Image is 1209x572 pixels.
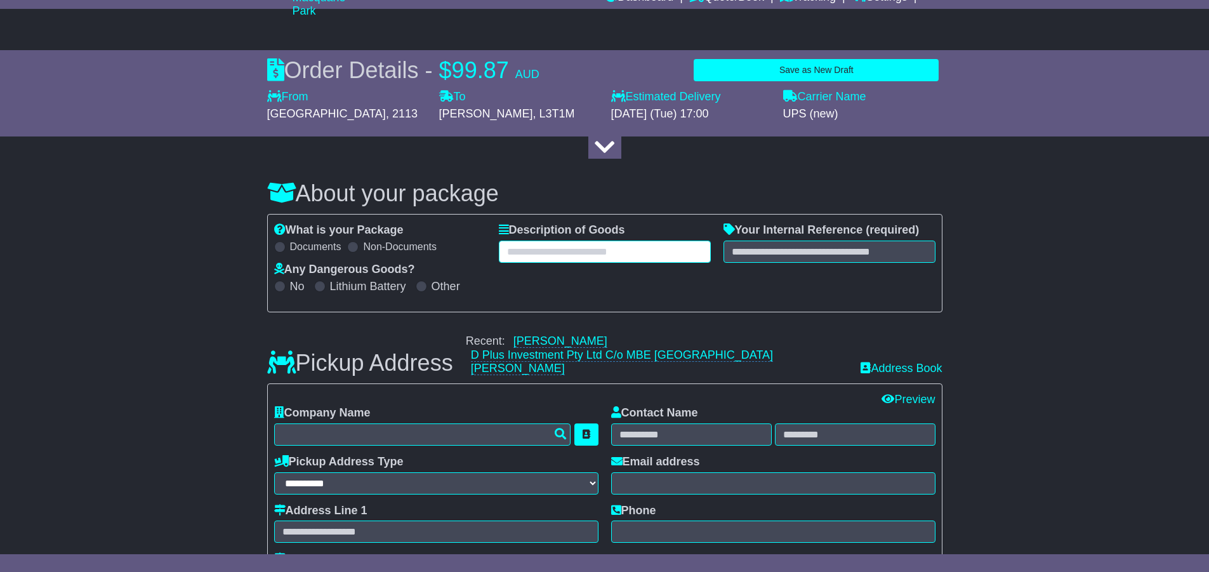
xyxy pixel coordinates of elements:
[515,68,539,81] span: AUD
[386,107,418,120] span: , 2113
[267,57,539,84] div: Order Details -
[267,181,942,206] h3: About your package
[611,455,700,469] label: Email address
[274,223,404,237] label: What is your Package
[783,90,866,104] label: Carrier Name
[274,406,371,420] label: Company Name
[882,393,935,406] a: Preview
[274,504,367,518] label: Address Line 1
[513,335,607,348] a: [PERSON_NAME]
[290,241,341,253] label: Documents
[439,57,452,83] span: $
[533,107,575,120] span: , L3T1M
[363,241,437,253] label: Non-Documents
[466,335,849,376] div: Recent:
[611,504,656,518] label: Phone
[439,90,466,104] label: To
[611,90,770,104] label: Estimated Delivery
[267,350,453,376] h3: Pickup Address
[861,362,942,376] a: Address Book
[471,362,565,375] a: [PERSON_NAME]
[611,107,770,121] div: [DATE] (Tue) 17:00
[611,406,698,420] label: Contact Name
[439,107,533,120] span: [PERSON_NAME]
[432,280,460,294] label: Other
[452,57,509,83] span: 99.87
[723,223,920,237] label: Your Internal Reference (required)
[274,455,404,469] label: Pickup Address Type
[694,59,939,81] button: Save as New Draft
[274,263,415,277] label: Any Dangerous Goods?
[267,107,386,120] span: [GEOGRAPHIC_DATA]
[274,552,367,566] label: Address Line 2
[471,349,773,362] a: D Plus Investment Pty Ltd C/o MBE [GEOGRAPHIC_DATA]
[330,280,406,294] label: Lithium Battery
[499,223,625,237] label: Description of Goods
[267,90,308,104] label: From
[290,280,305,294] label: No
[783,107,942,121] div: UPS (new)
